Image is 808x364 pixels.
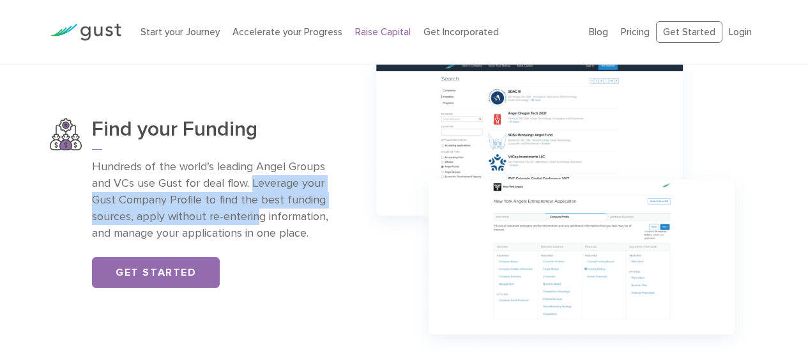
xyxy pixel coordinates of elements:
img: Find Your Funding [50,118,82,150]
a: Login [729,26,752,38]
a: Raise Capital [355,26,411,38]
a: Get Started [656,21,722,44]
a: Blog [589,26,608,38]
a: Start your Journey [141,26,220,38]
img: Gust Logo [50,24,121,41]
a: Accelerate your Progress [232,26,342,38]
a: Get Incorporated [423,26,499,38]
h3: Find your Funding [92,118,333,150]
a: Get Started [92,257,220,288]
p: Hundreds of the world’s leading Angel Groups and VCs use Gust for deal flow. Leverage your Gust C... [92,159,333,242]
a: Pricing [621,26,650,38]
img: Group 1147 [353,43,758,363]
